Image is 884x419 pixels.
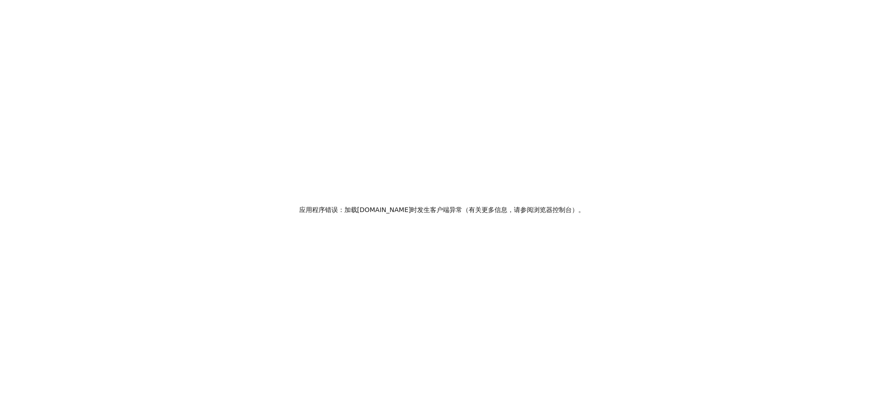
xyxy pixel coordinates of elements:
[462,206,469,213] font: （
[411,206,430,213] font: 时发生
[430,206,462,213] font: 客户端异常
[533,206,585,213] font: 浏览器控制台）。
[469,206,533,213] font: 有关更多信息，请参阅
[357,206,411,213] font: [DOMAIN_NAME]
[299,206,357,213] font: 应用程序错误：加载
